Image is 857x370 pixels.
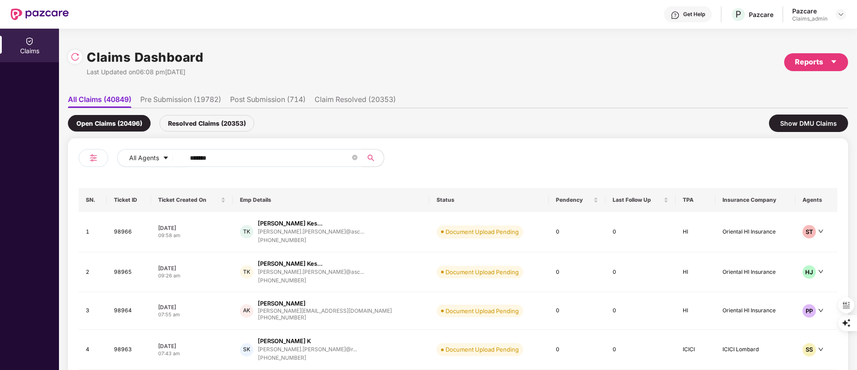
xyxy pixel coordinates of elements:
div: 07:55 am [158,311,226,319]
span: Ticket Created On [158,196,219,204]
div: Show DMU Claims [769,115,848,132]
div: Resolved Claims (20353) [160,115,254,132]
span: close-circle [352,155,357,160]
th: Ticket ID [107,188,151,212]
div: [PERSON_NAME][EMAIL_ADDRESS][DOMAIN_NAME] [258,308,392,314]
td: 0 [549,330,605,370]
div: Last Updated on 06:08 pm[DATE] [87,67,203,77]
button: search [362,149,384,167]
img: svg+xml;base64,PHN2ZyBpZD0iUmVsb2FkLTMyeDMyIiB4bWxucz0iaHR0cDovL3d3dy53My5vcmcvMjAwMC9zdmciIHdpZH... [71,52,80,61]
td: 0 [549,212,605,252]
div: ST [802,225,816,238]
td: ICICI [676,330,715,370]
li: Post Submission (714) [230,95,306,108]
td: 98964 [107,292,151,330]
td: Oriental HI Insurance [715,252,796,293]
div: [PERSON_NAME].[PERSON_NAME]@r... [258,346,357,352]
div: Get Help [683,11,705,18]
td: HI [676,212,715,252]
div: [PHONE_NUMBER] [258,354,357,362]
td: 98963 [107,330,151,370]
th: SN. [79,188,107,212]
div: Pazcare [749,10,773,19]
span: caret-down [830,58,837,65]
div: 07:43 am [158,350,226,357]
div: Claims_admin [792,15,828,22]
td: 0 [605,292,676,330]
div: TK [240,225,253,238]
button: All Agentscaret-down [117,149,188,167]
span: down [818,269,823,274]
div: [DATE] [158,264,226,272]
div: [PERSON_NAME] [258,299,306,308]
div: [PERSON_NAME] K [258,337,311,345]
div: 09:58 am [158,232,226,239]
div: SS [802,343,816,357]
th: Agents [795,188,837,212]
th: Emp Details [233,188,429,212]
td: 0 [549,292,605,330]
td: 0 [605,252,676,293]
div: Document Upload Pending [445,306,519,315]
div: [DATE] [158,303,226,311]
div: PP [802,304,816,318]
img: svg+xml;base64,PHN2ZyB4bWxucz0iaHR0cDovL3d3dy53My5vcmcvMjAwMC9zdmciIHdpZHRoPSIyNCIgaGVpZ2h0PSIyNC... [88,153,99,163]
div: [PERSON_NAME] Kes... [258,259,323,268]
div: [PHONE_NUMBER] [258,236,364,245]
img: svg+xml;base64,PHN2ZyBpZD0iQ2xhaW0iIHhtbG5zPSJodHRwOi8vd3d3LnczLm9yZy8yMDAwL3N2ZyIgd2lkdGg9IjIwIi... [25,37,34,46]
div: Document Upload Pending [445,268,519,276]
div: [PERSON_NAME] Kes... [258,219,323,228]
td: Oriental HI Insurance [715,292,796,330]
div: [DATE] [158,342,226,350]
td: 0 [605,212,676,252]
span: caret-down [163,155,169,162]
td: 0 [549,252,605,293]
div: Document Upload Pending [445,227,519,236]
span: down [818,229,823,234]
span: Last Follow Up [613,196,662,204]
div: [PHONE_NUMBER] [258,314,392,322]
td: 3 [79,292,107,330]
div: Document Upload Pending [445,345,519,354]
div: SK [240,343,253,357]
td: 0 [605,330,676,370]
td: ICICI Lombard [715,330,796,370]
td: 1 [79,212,107,252]
div: [DATE] [158,224,226,232]
div: HJ [802,265,816,279]
td: HI [676,292,715,330]
div: [PERSON_NAME].[PERSON_NAME]@asc... [258,269,364,275]
img: svg+xml;base64,PHN2ZyBpZD0iRHJvcGRvd24tMzJ4MzIiIHhtbG5zPSJodHRwOi8vd3d3LnczLm9yZy8yMDAwL3N2ZyIgd2... [837,11,844,18]
th: Insurance Company [715,188,796,212]
div: AK [240,304,253,318]
td: 98966 [107,212,151,252]
th: Status [429,188,549,212]
td: Oriental HI Insurance [715,212,796,252]
span: down [818,308,823,313]
span: search [362,154,379,162]
div: 09:26 am [158,272,226,280]
li: All Claims (40849) [68,95,131,108]
td: 4 [79,330,107,370]
th: TPA [676,188,715,212]
span: P [735,9,741,20]
td: 98965 [107,252,151,293]
th: Ticket Created On [151,188,233,212]
li: Pre Submission (19782) [140,95,221,108]
td: 2 [79,252,107,293]
div: Pazcare [792,7,828,15]
img: svg+xml;base64,PHN2ZyBpZD0iSGVscC0zMngzMiIgeG1sbnM9Imh0dHA6Ly93d3cudzMub3JnLzIwMDAvc3ZnIiB3aWR0aD... [671,11,680,20]
th: Last Follow Up [605,188,676,212]
td: HI [676,252,715,293]
th: Pendency [549,188,605,212]
div: Open Claims (20496) [68,115,151,132]
span: down [818,347,823,352]
div: [PHONE_NUMBER] [258,276,364,285]
h1: Claims Dashboard [87,47,203,67]
img: New Pazcare Logo [11,9,69,20]
div: [PERSON_NAME].[PERSON_NAME]@asc... [258,229,364,234]
span: close-circle [352,154,357,162]
div: Reports [795,56,837,68]
li: Claim Resolved (20353) [315,95,396,108]
span: Pendency [556,196,592,204]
